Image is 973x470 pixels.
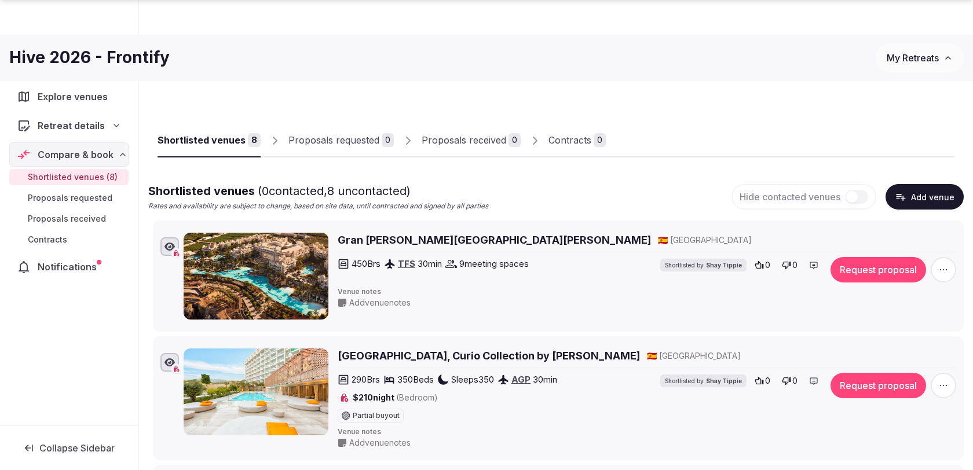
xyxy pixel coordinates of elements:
[418,258,442,270] span: 30 min
[876,43,964,72] button: My Retreats
[338,287,956,297] span: Venue notes
[533,373,557,385] span: 30 min
[349,437,411,449] span: Add venue notes
[9,435,129,461] button: Collapse Sidebar
[184,348,328,435] img: Higueron Hotel Malaga, Curio Collection by Hilton
[792,259,798,271] span: 0
[353,392,438,403] span: $210 night
[422,133,506,147] div: Proposals received
[9,232,129,248] a: Contracts
[670,234,752,246] span: [GEOGRAPHIC_DATA]
[659,350,741,362] span: [GEOGRAPHIC_DATA]
[831,257,926,282] button: Request proposal
[184,233,328,320] img: Gran Melia Palacio de Isora
[548,133,591,147] div: Contracts
[778,257,801,273] button: 0
[28,192,112,204] span: Proposals requested
[288,133,379,147] div: Proposals requested
[288,124,394,157] a: Proposals requested0
[396,392,438,402] span: (Bedroom)
[647,351,657,361] span: 🇪🇸
[9,190,129,206] a: Proposals requested
[148,184,411,198] span: Shortlisted venues
[658,234,668,246] button: 🇪🇸
[594,133,606,147] div: 0
[751,373,774,389] button: 0
[352,373,380,385] span: 290 Brs
[353,412,400,419] span: Partial buyout
[352,258,381,270] span: 450 Brs
[158,124,261,157] a: Shortlisted venues8
[9,255,129,279] a: Notifications
[740,191,840,203] span: Hide contacted venues
[422,124,521,157] a: Proposals received0
[338,348,640,363] a: [GEOGRAPHIC_DATA], Curio Collection by [PERSON_NAME]
[451,373,494,385] span: Sleeps 350
[647,350,657,362] button: 🇪🇸
[38,90,112,104] span: Explore venues
[9,46,170,69] h1: Hive 2026 - Frontify
[248,133,261,147] div: 8
[28,213,106,225] span: Proposals received
[338,233,651,247] a: Gran [PERSON_NAME][GEOGRAPHIC_DATA][PERSON_NAME]
[38,119,105,133] span: Retreat details
[765,259,770,271] span: 0
[158,133,246,147] div: Shortlisted venues
[886,184,964,210] button: Add venue
[338,427,956,437] span: Venue notes
[660,259,747,271] div: Shortlisted by
[148,201,488,211] p: Rates and availability are subject to change, based on site data, until contracted and signed by ...
[9,169,129,185] a: Shortlisted venues (8)
[28,171,118,183] span: Shortlisted venues (8)
[9,85,129,109] a: Explore venues
[398,258,415,269] a: TFS
[38,260,101,274] span: Notifications
[792,375,798,387] span: 0
[751,257,774,273] button: 0
[9,211,129,227] a: Proposals received
[778,373,801,389] button: 0
[509,133,521,147] div: 0
[459,258,529,270] span: 9 meeting spaces
[39,442,115,454] span: Collapse Sidebar
[660,374,747,387] div: Shortlisted by
[397,373,434,385] span: 350 Beds
[28,234,67,245] span: Contracts
[831,373,926,398] button: Request proposal
[511,374,531,385] a: AGP
[658,235,668,245] span: 🇪🇸
[349,297,411,309] span: Add venue notes
[765,375,770,387] span: 0
[548,124,606,157] a: Contracts0
[706,261,742,269] span: Shay Tippie
[382,133,394,147] div: 0
[38,148,114,161] span: Compare & book
[706,377,742,385] span: Shay Tippie
[887,52,939,64] span: My Retreats
[258,184,411,198] span: ( 0 contacted, 8 uncontacted)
